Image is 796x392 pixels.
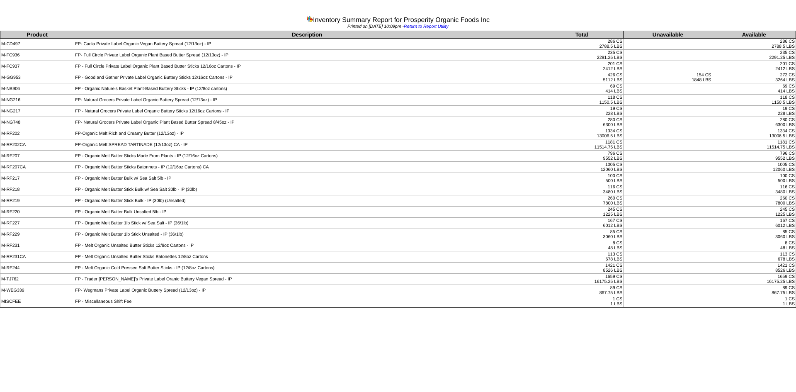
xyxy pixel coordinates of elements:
[74,229,540,240] td: FP - Organic Melt Butter 1lb Stick Unsalted - IP (36/1lb)
[74,72,540,83] td: FP - Good and Gather Private Label Organic Buttery Sticks 12/16oz Cartons - IP
[712,207,796,218] td: 245 CS 1225 LBS
[0,184,74,195] td: M-RF218
[74,39,540,50] td: FP- Cadia Private Label Organic Vegan Buttery Spread (12/13oz) - IP
[0,151,74,162] td: M-RF207
[540,207,624,218] td: 245 CS 1225 LBS
[74,117,540,128] td: FP- Natural Grocers Private Label Organic Plant Based Butter Spread 8/45oz - IP
[74,139,540,151] td: FP-Organic Melt SPREAD TARTINADE (12/13oz) CA - IP
[712,151,796,162] td: 796 CS 9552 LBS
[624,31,712,39] th: Unavailable
[712,296,796,307] td: 1 CS 1 LBS
[0,251,74,263] td: M-RF231CA
[624,72,712,83] td: 154 CS 1848 LBS
[74,195,540,207] td: FP - Organic Melt Butter Stick Bulk - IP (30lb) (Unsalted)
[540,83,624,95] td: 69 CS 414 LBS
[540,139,624,151] td: 1181 CS 11514.75 LBS
[712,83,796,95] td: 69 CS 414 LBS
[74,128,540,139] td: FP-Organic Melt Rich and Creamy Butter (12/13oz) - IP
[74,173,540,184] td: FP - Organic Melt Butter Bulk w/ Sea Salt 5lb - IP
[540,285,624,296] td: 89 CS 867.75 LBS
[0,263,74,274] td: M-RF244
[74,207,540,218] td: FP - Organic Melt Butter Bulk Unsalted 5lb - IP
[540,296,624,307] td: 1 CS 1 LBS
[712,95,796,106] td: 118 CS 1150.5 LBS
[0,31,74,39] th: Product
[0,285,74,296] td: M-WEG339
[74,285,540,296] td: FP- Wegmans Private Label Organic Buttery Spread (12/13oz) - IP
[540,162,624,173] td: 1005 CS 12060 LBS
[74,151,540,162] td: FP - Organic Melt Butter Sticks Made From Plants - IP (12/16oz Cartons)
[0,139,74,151] td: M-RF202CA
[540,218,624,229] td: 167 CS 6012 LBS
[712,263,796,274] td: 1421 CS 8526 LBS
[74,296,540,307] td: FP - Miscellaneous Shift Fee
[0,218,74,229] td: M-RF227
[712,61,796,72] td: 201 CS 2412 LBS
[540,95,624,106] td: 118 CS 1150.5 LBS
[712,229,796,240] td: 85 CS 3060 LBS
[0,50,74,61] td: M-FC936
[712,195,796,207] td: 260 CS 7800 LBS
[0,173,74,184] td: M-RF217
[540,251,624,263] td: 113 CS 678 LBS
[0,39,74,50] td: M-CD497
[74,31,540,39] th: Description
[0,72,74,83] td: M-GG953
[0,117,74,128] td: M-NG748
[0,83,74,95] td: M-NB906
[540,274,624,285] td: 1659 CS 16175.25 LBS
[540,117,624,128] td: 280 CS 6300 LBS
[0,128,74,139] td: M-RF202
[712,274,796,285] td: 1659 CS 16175.25 LBS
[712,162,796,173] td: 1005 CS 12060 LBS
[712,106,796,117] td: 19 CS 228 LBS
[0,195,74,207] td: M-RF219
[0,95,74,106] td: M-NG216
[74,218,540,229] td: FP - Organic Melt Butter 1lb Stick w/ Sea Salt - IP (36/1lb)
[540,240,624,251] td: 8 CS 48 LBS
[0,162,74,173] td: M-RF207CA
[540,61,624,72] td: 201 CS 2412 LBS
[540,72,624,83] td: 426 CS 5112 LBS
[0,296,74,307] td: MISCFEE
[0,207,74,218] td: M-RF220
[712,184,796,195] td: 116 CS 3480 LBS
[74,274,540,285] td: FP - Trader [PERSON_NAME]'s Private Label Oranic Buttery Vegan Spread - IP
[74,50,540,61] td: FP- Full Circle Private Label Organic Plant Based Butter Spread (12/13oz) - IP
[0,274,74,285] td: M-TJ762
[0,240,74,251] td: M-RF231
[540,263,624,274] td: 1421 CS 8526 LBS
[74,251,540,263] td: FP - Melt Organic Unsalted Butter Sticks Batonettes 12/8oz Cartons
[0,229,74,240] td: M-RF229
[712,72,796,83] td: 272 CS 3264 LBS
[540,31,624,39] th: Total
[74,240,540,251] td: FP - Melt Organic Unsalted Butter Sticks 12/8oz Cartons - IP
[540,173,624,184] td: 100 CS 500 LBS
[712,117,796,128] td: 280 CS 6300 LBS
[712,285,796,296] td: 89 CS 867.75 LBS
[74,95,540,106] td: FP- Natural Grocers Private Label Organic Buttery Spread (12/13oz) - IP
[712,240,796,251] td: 8 CS 48 LBS
[712,251,796,263] td: 113 CS 678 LBS
[712,139,796,151] td: 1181 CS 11514.75 LBS
[712,218,796,229] td: 167 CS 6012 LBS
[74,106,540,117] td: FP - Natural Grocers Private Label Organic Buttery Sticks 12/16oz Cartons - IP
[0,61,74,72] td: M-FC937
[74,83,540,95] td: FP - Organic Nature's Basket Plant-Based Buttery Sticks - IP (12/8oz cartons)
[0,106,74,117] td: M-NG217
[404,24,449,29] a: Return to Report Utility
[74,162,540,173] td: FP - Organic Melt Butter Sticks Batonnets - IP (12/16oz Cartons) CA
[540,106,624,117] td: 19 CS 228 LBS
[712,173,796,184] td: 100 CS 500 LBS
[540,229,624,240] td: 85 CS 3060 LBS
[540,50,624,61] td: 235 CS 2291.25 LBS
[306,15,313,22] img: graph.gif
[712,39,796,50] td: 286 CS 2788.5 LBS
[540,128,624,139] td: 1334 CS 13006.5 LBS
[540,195,624,207] td: 260 CS 7800 LBS
[74,263,540,274] td: FP - Melt Organic Cold Pressed Salt Butter Sticks - IP (12/8oz Cartons)
[540,39,624,50] td: 286 CS 2788.5 LBS
[712,128,796,139] td: 1334 CS 13006.5 LBS
[74,184,540,195] td: FP - Organic Melt Butter Stick Bulk w/ Sea Salt 30lb - IP (30lb)
[540,184,624,195] td: 116 CS 3480 LBS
